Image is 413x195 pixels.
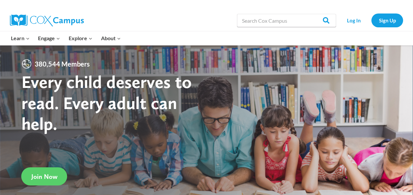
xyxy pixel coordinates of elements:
[7,31,125,45] nav: Primary Navigation
[21,167,67,185] a: Join Now
[339,14,403,27] nav: Secondary Navigation
[69,34,92,42] span: Explore
[32,59,92,69] span: 380,544 Members
[11,34,30,42] span: Learn
[339,14,368,27] a: Log In
[237,14,336,27] input: Search Cox Campus
[38,34,60,42] span: Engage
[10,14,84,26] img: Cox Campus
[101,34,121,42] span: About
[31,173,57,181] span: Join Now
[371,14,403,27] a: Sign Up
[21,71,192,134] strong: Every child deserves to read. Every adult can help.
